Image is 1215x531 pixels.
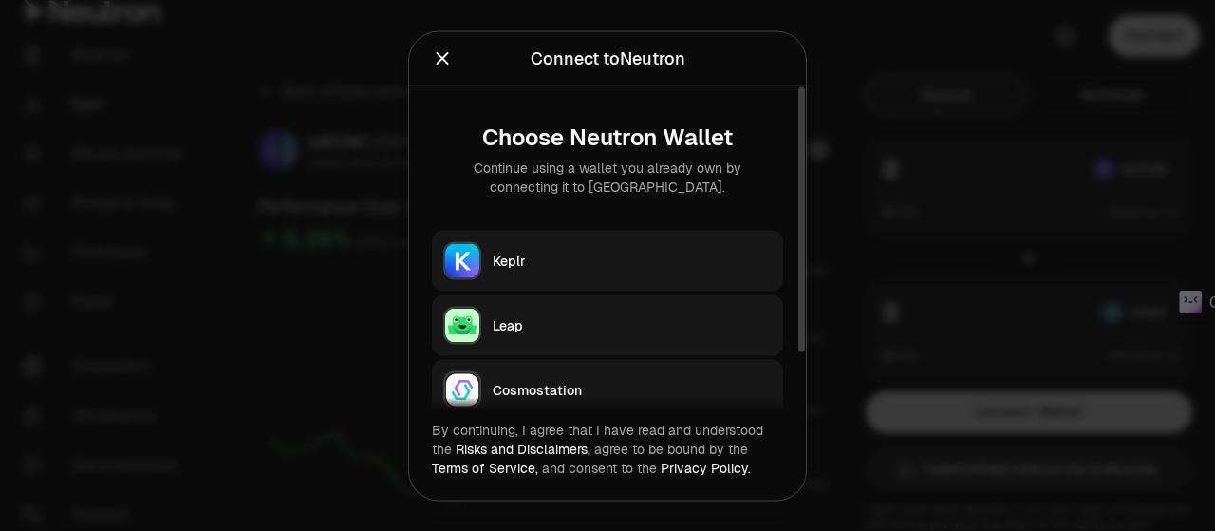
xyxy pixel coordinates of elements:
[661,459,751,476] a: Privacy Policy.
[445,308,479,342] img: Leap
[456,440,590,457] a: Risks and Disclaimers,
[432,459,538,476] a: Terms of Service,
[447,158,768,196] div: Continue using a wallet you already own by connecting it to [GEOGRAPHIC_DATA].
[432,294,783,355] button: LeapLeap
[432,359,783,420] button: CosmostationCosmostation
[531,45,685,71] div: Connect to Neutron
[445,372,479,407] img: Cosmostation
[432,420,783,477] div: By continuing, I agree that I have read and understood the agree to be bound by the and consent t...
[447,123,768,150] div: Choose Neutron Wallet
[432,45,453,71] button: Close
[445,243,479,277] img: Keplr
[493,315,772,334] div: Leap
[493,251,772,270] div: Keplr
[493,380,772,399] div: Cosmostation
[432,230,783,291] button: KeplrKeplr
